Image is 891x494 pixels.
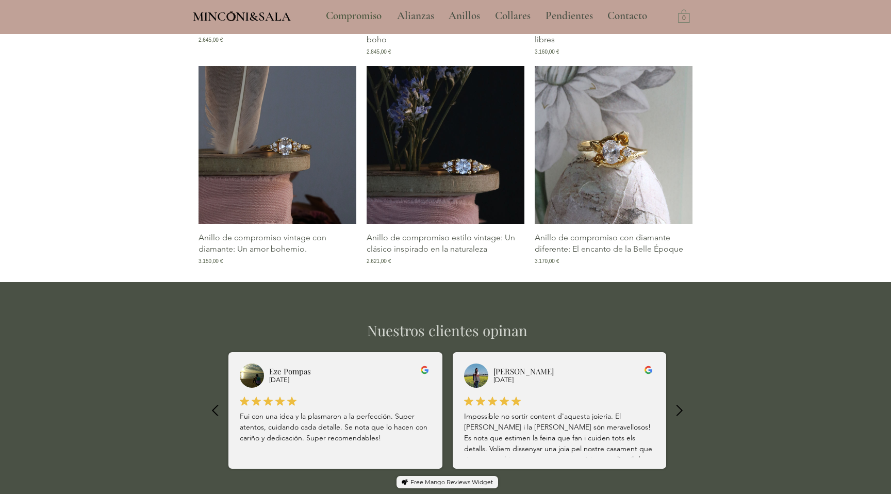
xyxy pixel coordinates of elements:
[321,3,387,29] p: Compromiso
[535,48,559,56] span: 3.160,00 €
[318,3,389,29] a: Compromiso
[367,48,391,56] span: 2.845,00 €
[540,3,598,29] p: Pendientes
[678,9,690,23] a: Carrito con 0 ítems
[600,3,655,29] a: Contacto
[227,11,236,21] img: Minconi Sala
[538,3,600,29] a: Pendientes
[298,3,675,29] nav: Sitio
[602,3,652,29] p: Contacto
[535,232,692,265] a: Anillo de compromiso con diamante diferente: El encanto de la Belle Époque3.170,00 €
[367,66,524,265] div: Galería de Anillo de compromiso estilo vintage: Un clásico inspirado en la naturaleza
[410,479,493,486] a: Free Mango Reviews Widget
[199,36,223,44] span: 2.645,00 €
[535,66,692,265] div: Galería de Anillo de compromiso con diamante diferente: El encanto de la Belle Époque
[367,321,527,340] span: Nuestros clientes opinan
[367,257,391,265] span: 2.621,00 €
[269,366,413,377] h2: Eze Pompas
[490,3,536,29] p: Collares
[487,3,538,29] a: Collares
[389,3,441,29] a: Alianzas
[367,232,524,255] p: Anillo de compromiso estilo vintage: Un clásico inspirado en la naturaleza
[535,232,692,255] p: Anillo de compromiso con diamante diferente: El encanto de la Belle Époque
[269,375,413,385] p: [DATE]
[199,257,223,265] span: 3.150,00 €
[367,232,524,265] a: Anillo de compromiso estilo vintage: Un clásico inspirado en la naturaleza2.621,00 €
[240,411,431,443] p: Fui con una idea y la plasmaron a la perfección. Super atentos, cuidando cada detalle. Se nota qu...
[199,232,356,255] p: Anillo de compromiso vintage con diamante: Un amor bohemio.
[193,9,291,24] span: MINCONI&SALA
[682,15,686,22] text: 0
[493,366,637,377] h2: [PERSON_NAME]
[443,3,485,29] p: Anillos
[193,7,291,24] a: MINCONI&SALA
[493,375,637,385] p: [DATE]
[392,3,439,29] p: Alianzas
[441,3,487,29] a: Anillos
[199,232,356,265] a: Anillo de compromiso vintage con diamante: Un amor bohemio.3.150,00 €
[402,479,408,485] img: Mango_Logo_Colours-05_edited.png
[199,66,356,265] div: Galería de Anillo de compromiso vintage con diamante: Un amor bohemio.
[535,257,559,265] span: 3.170,00 €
